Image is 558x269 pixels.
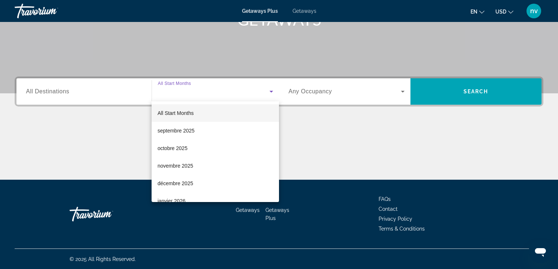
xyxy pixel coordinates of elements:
[157,197,185,205] span: janvier 2026
[157,126,194,135] span: septembre 2025
[157,144,187,153] span: octobre 2025
[157,179,193,188] span: décembre 2025
[157,110,194,116] span: All Start Months
[529,240,552,263] iframe: Bouton de lancement de la fenêtre de messagerie
[157,161,193,170] span: novembre 2025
